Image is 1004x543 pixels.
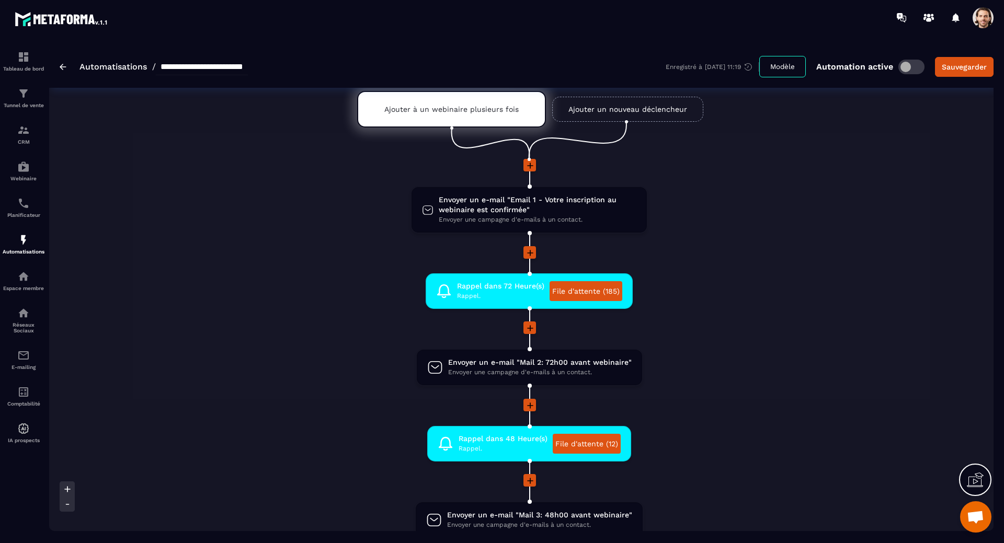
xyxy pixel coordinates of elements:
[17,270,30,283] img: automations
[3,378,44,414] a: accountantaccountantComptabilité
[17,87,30,100] img: formation
[447,520,632,530] span: Envoyer une campagne d'e-mails à un contact.
[3,401,44,407] p: Comptabilité
[459,434,547,444] span: Rappel dans 48 Heure(s)
[17,349,30,362] img: email
[3,212,44,218] p: Planificateur
[17,51,30,63] img: formation
[3,153,44,189] a: automationsautomationsWebinaire
[3,299,44,341] a: social-networksocial-networkRéseaux Sociaux
[384,105,519,113] p: Ajouter à un webinaire plusieurs fois
[439,195,636,215] span: Envoyer un e-mail "Email 1 - Votre inscription au webinaire est confirmée"
[3,66,44,72] p: Tableau de bord
[15,9,109,28] img: logo
[3,79,44,116] a: formationformationTunnel de vente
[17,422,30,435] img: automations
[17,234,30,246] img: automations
[3,139,44,145] p: CRM
[457,281,544,291] span: Rappel dans 72 Heure(s)
[3,364,44,370] p: E-mailing
[152,62,156,72] span: /
[17,124,30,136] img: formation
[3,262,44,299] a: automationsautomationsEspace membre
[439,215,636,225] span: Envoyer une campagne d'e-mails à un contact.
[17,197,30,210] img: scheduler
[960,501,991,533] a: Open chat
[3,189,44,226] a: schedulerschedulerPlanificateur
[60,64,66,70] img: arrow
[447,510,632,520] span: Envoyer un e-mail "Mail 3: 48h00 avant webinaire"
[3,226,44,262] a: automationsautomationsAutomatisations
[448,367,632,377] span: Envoyer une campagne d'e-mails à un contact.
[17,307,30,319] img: social-network
[17,386,30,398] img: accountant
[3,102,44,108] p: Tunnel de vente
[3,249,44,255] p: Automatisations
[666,62,759,72] div: Enregistré à
[459,444,547,454] span: Rappel.
[816,62,893,72] p: Automation active
[3,116,44,153] a: formationformationCRM
[3,176,44,181] p: Webinaire
[3,43,44,79] a: formationformationTableau de bord
[448,357,632,367] span: Envoyer un e-mail "Mail 2: 72h00 avant webinaire"
[79,62,147,72] a: Automatisations
[550,281,622,301] a: File d'attente (185)
[3,437,44,443] p: IA prospects
[3,341,44,378] a: emailemailE-mailing
[3,322,44,333] p: Réseaux Sociaux
[759,56,806,77] button: Modèle
[935,57,994,77] button: Sauvegarder
[942,62,987,72] div: Sauvegarder
[17,160,30,173] img: automations
[457,291,544,301] span: Rappel.
[553,434,621,454] a: File d'attente (12)
[3,285,44,291] p: Espace membre
[705,63,741,71] p: [DATE] 11:19
[552,97,703,122] a: Ajouter un nouveau déclencheur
